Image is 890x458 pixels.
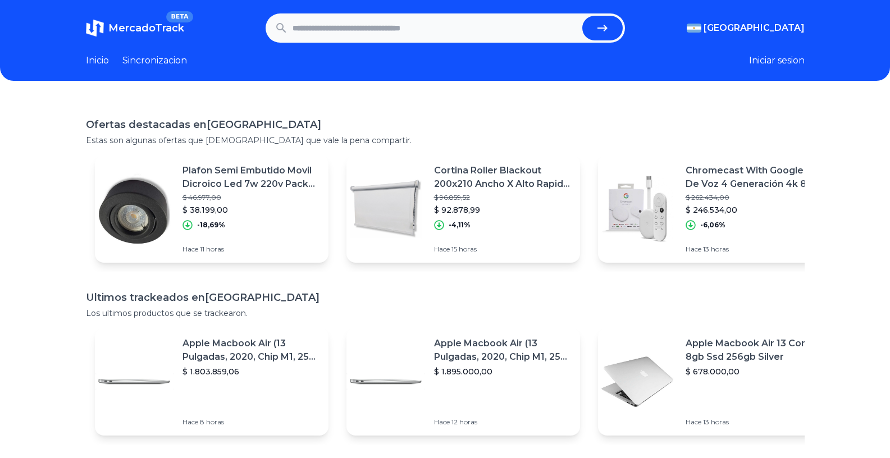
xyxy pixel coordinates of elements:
p: -4,11% [449,221,471,230]
a: Featured imageApple Macbook Air (13 Pulgadas, 2020, Chip M1, 256 Gb De Ssd, 8 Gb De Ram) - Plata$... [95,328,328,436]
img: Featured image [95,170,174,248]
a: Inicio [86,54,109,67]
a: MercadoTrackBETA [86,19,184,37]
button: Iniciar sesion [749,54,805,67]
p: Apple Macbook Air 13 Core I5 8gb Ssd 256gb Silver [686,337,823,364]
p: $ 1.895.000,00 [434,366,571,377]
p: $ 678.000,00 [686,366,823,377]
img: Featured image [346,170,425,248]
span: BETA [166,11,193,22]
img: MercadoTrack [86,19,104,37]
a: Featured imagePlafon Semi Embutido Movil Dicroico Led 7w 220v Pack X6$ 46.977,00$ 38.199,00-18,69... [95,155,328,263]
p: Hace 15 horas [434,245,571,254]
a: Featured imageApple Macbook Air (13 Pulgadas, 2020, Chip M1, 256 Gb De Ssd, 8 Gb De Ram) - Plata$... [346,328,580,436]
p: Hace 12 horas [434,418,571,427]
p: Apple Macbook Air (13 Pulgadas, 2020, Chip M1, 256 Gb De Ssd, 8 Gb De Ram) - Plata [182,337,320,364]
p: -18,69% [197,221,225,230]
img: Featured image [95,342,174,421]
img: Featured image [598,342,677,421]
p: Estas son algunas ofertas que [DEMOGRAPHIC_DATA] que vale la pena compartir. [86,135,805,146]
a: Featured imageCortina Roller Blackout 200x210 Ancho X Alto Rapida Entrega.$ 96.859,52$ 92.878,99-... [346,155,580,263]
a: Featured imageApple Macbook Air 13 Core I5 8gb Ssd 256gb Silver$ 678.000,00Hace 13 horas [598,328,832,436]
p: Plafon Semi Embutido Movil Dicroico Led 7w 220v Pack X6 [182,164,320,191]
p: Hace 13 horas [686,418,823,427]
img: Argentina [687,24,701,33]
p: Cortina Roller Blackout 200x210 Ancho X Alto Rapida Entrega. [434,164,571,191]
p: Chromecast With Google Tv De Voz 4 Generación 4k 8gb Snow Con 2gb De Memoria Ram [686,164,823,191]
a: Featured imageChromecast With Google Tv De Voz 4 Generación 4k 8gb Snow Con 2gb De Memoria Ram$ 2... [598,155,832,263]
p: -6,06% [700,221,725,230]
p: $ 96.859,52 [434,193,571,202]
p: $ 1.803.859,06 [182,366,320,377]
img: Featured image [346,342,425,421]
p: Apple Macbook Air (13 Pulgadas, 2020, Chip M1, 256 Gb De Ssd, 8 Gb De Ram) - Plata [434,337,571,364]
p: Hace 13 horas [686,245,823,254]
span: MercadoTrack [108,22,184,34]
button: [GEOGRAPHIC_DATA] [687,21,805,35]
p: Los ultimos productos que se trackearon. [86,308,805,319]
p: Hace 11 horas [182,245,320,254]
p: $ 46.977,00 [182,193,320,202]
p: $ 262.434,00 [686,193,823,202]
p: $ 38.199,00 [182,204,320,216]
p: $ 92.878,99 [434,204,571,216]
p: Hace 8 horas [182,418,320,427]
span: [GEOGRAPHIC_DATA] [704,21,805,35]
p: $ 246.534,00 [686,204,823,216]
h1: Ofertas destacadas en [GEOGRAPHIC_DATA] [86,117,805,132]
img: Featured image [598,170,677,248]
h1: Ultimos trackeados en [GEOGRAPHIC_DATA] [86,290,805,305]
a: Sincronizacion [122,54,187,67]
